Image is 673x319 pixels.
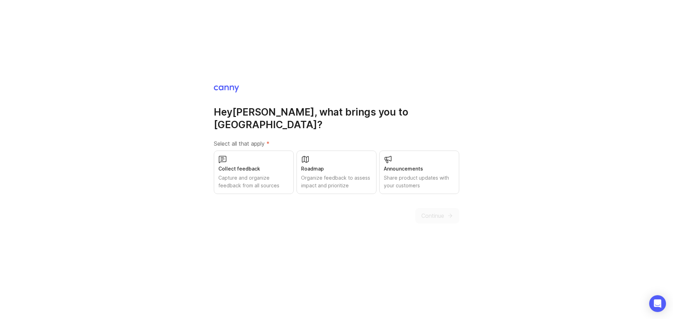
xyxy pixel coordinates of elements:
[649,295,666,312] div: Open Intercom Messenger
[214,106,459,131] h1: Hey [PERSON_NAME] , what brings you to [GEOGRAPHIC_DATA]?
[218,165,289,173] div: Collect feedback
[301,174,372,189] div: Organize feedback to assess impact and prioritize
[214,139,459,148] label: Select all that apply
[379,151,459,194] button: AnnouncementsShare product updates with your customers
[214,85,239,92] img: Canny Home
[384,165,455,173] div: Announcements
[384,174,455,189] div: Share product updates with your customers
[301,165,372,173] div: Roadmap
[214,151,294,194] button: Collect feedbackCapture and organize feedback from all sources
[218,174,289,189] div: Capture and organize feedback from all sources
[297,151,376,194] button: RoadmapOrganize feedback to assess impact and prioritize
